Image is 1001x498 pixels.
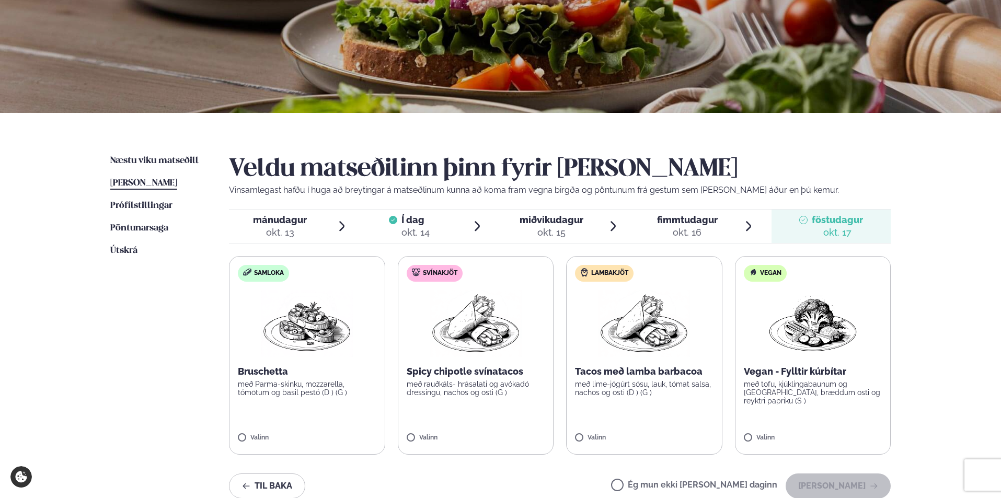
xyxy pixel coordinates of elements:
[580,268,589,276] img: Lamb.svg
[110,222,168,235] a: Pöntunarsaga
[110,177,177,190] a: [PERSON_NAME]
[110,200,172,212] a: Prófílstillingar
[229,184,891,196] p: Vinsamlegast hafðu í huga að breytingar á matseðlinum kunna að koma fram vegna birgða og pöntunum...
[575,365,714,378] p: Tacos með lamba barbacoa
[760,269,781,277] span: Vegan
[591,269,628,277] span: Lambakjöt
[423,269,457,277] span: Svínakjöt
[520,226,583,239] div: okt. 15
[110,179,177,188] span: [PERSON_NAME]
[575,380,714,397] p: með lime-jógúrt sósu, lauk, tómat salsa, nachos og osti (D ) (G )
[657,214,718,225] span: fimmtudagur
[812,226,863,239] div: okt. 17
[110,201,172,210] span: Prófílstillingar
[412,268,420,276] img: pork.svg
[238,365,376,378] p: Bruschetta
[253,214,307,225] span: mánudagur
[430,290,522,357] img: Wraps.png
[10,466,32,488] a: Cookie settings
[110,245,137,257] a: Útskrá
[744,365,882,378] p: Vegan - Fylltir kúrbítar
[110,156,199,165] span: Næstu viku matseðill
[110,224,168,233] span: Pöntunarsaga
[261,290,353,357] img: Bruschetta.png
[110,155,199,167] a: Næstu viku matseðill
[254,269,284,277] span: Samloka
[657,226,718,239] div: okt. 16
[407,380,545,397] p: með rauðkáls- hrásalati og avókadó dressingu, nachos og osti (G )
[110,246,137,255] span: Útskrá
[401,226,430,239] div: okt. 14
[812,214,863,225] span: föstudagur
[229,155,891,184] h2: Veldu matseðilinn þinn fyrir [PERSON_NAME]
[407,365,545,378] p: Spicy chipotle svínatacos
[401,214,430,226] span: Í dag
[238,380,376,397] p: með Parma-skinku, mozzarella, tómötum og basil pestó (D ) (G )
[749,268,757,276] img: Vegan.svg
[598,290,690,357] img: Wraps.png
[520,214,583,225] span: miðvikudagur
[744,380,882,405] p: með tofu, kjúklingabaunum og [GEOGRAPHIC_DATA], bræddum osti og reyktri papriku (S )
[767,290,859,357] img: Vegan.png
[253,226,307,239] div: okt. 13
[243,269,251,276] img: sandwich-new-16px.svg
